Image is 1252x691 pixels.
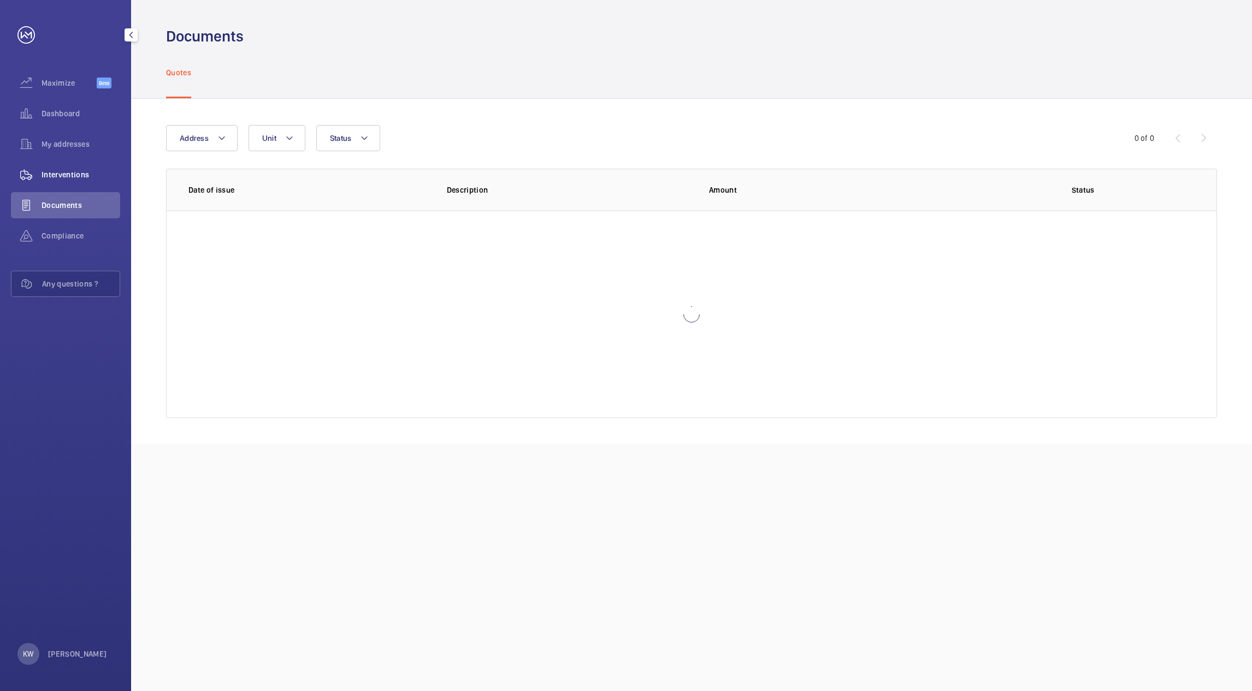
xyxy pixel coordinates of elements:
span: Interventions [42,169,120,180]
p: Date of issue [188,184,429,195]
span: My addresses [42,139,120,150]
p: Status [972,184,1195,195]
span: Maximize [42,78,97,88]
span: Compliance [42,230,120,241]
span: Beta [97,78,111,88]
span: Any questions ? [42,278,120,289]
p: KW [23,648,33,659]
p: [PERSON_NAME] [48,648,107,659]
div: 0 of 0 [1135,133,1154,144]
span: Status [330,134,352,142]
h1: Documents [166,26,244,46]
p: Quotes [166,67,191,78]
p: Description [447,184,692,195]
span: Unit [262,134,276,142]
button: Address [166,125,238,151]
button: Status [316,125,381,151]
span: Dashboard [42,108,120,119]
button: Unit [249,125,305,151]
span: Address [180,134,209,142]
span: Documents [42,200,120,211]
p: Amount [709,184,954,195]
